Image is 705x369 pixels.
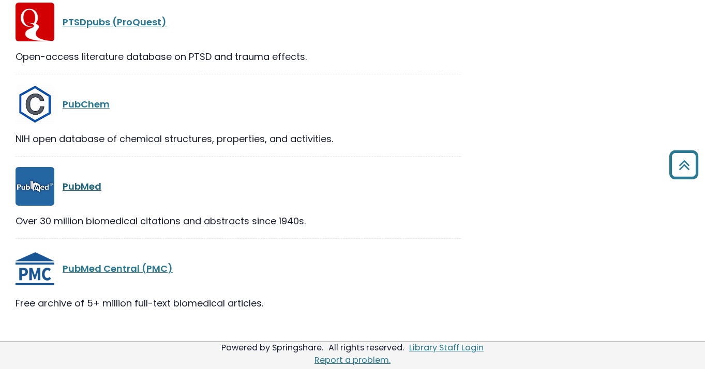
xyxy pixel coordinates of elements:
a: PTSDpubs (ProQuest) [63,16,167,28]
a: Back to Top [665,155,702,174]
div: Powered by Springshare. [220,342,325,353]
a: Library Staff Login [409,342,484,353]
div: Over 30 million biomedical citations and abstracts since 1940s. [16,214,461,228]
div: All rights reserved. [327,342,406,353]
a: PubChem [63,98,110,111]
div: Free archive of 5+ million full-text biomedical articles. [16,296,461,310]
div: Open-access literature database on PTSD and trauma effects. [16,50,461,64]
a: Report a problem. [314,354,391,366]
div: NIH open database of chemical structures, properties, and activities. [16,132,461,146]
a: PubMed Central (PMC) [63,262,173,275]
a: PubMed [63,180,101,193]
